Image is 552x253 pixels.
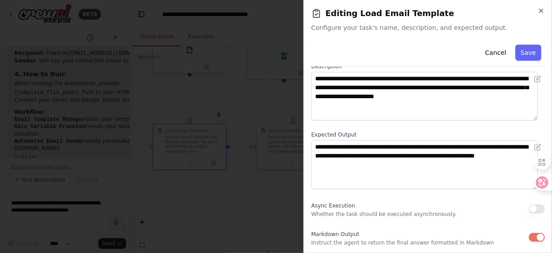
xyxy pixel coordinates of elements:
p: Instruct the agent to return the final answer formatted in Markdown [311,239,494,246]
button: Save [515,45,541,61]
label: Description [311,63,545,70]
span: Async Execution [311,203,355,209]
h2: Editing Load Email Template [311,7,545,20]
label: Expected Output [311,131,545,138]
span: Configure your task's name, description, and expected output. [311,23,545,32]
span: Markdown Output [311,231,359,237]
button: Open in editor [532,142,543,153]
button: Cancel [480,45,511,61]
button: Open in editor [532,74,543,84]
p: Whether the task should be executed asynchronously. [311,211,456,218]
